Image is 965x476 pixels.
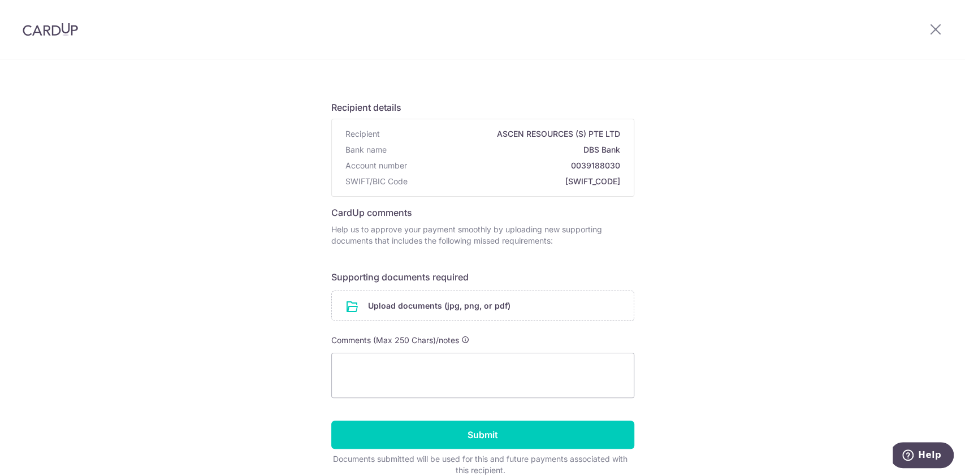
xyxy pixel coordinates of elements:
[391,144,620,155] span: DBS Bank
[331,101,634,114] h6: Recipient details
[331,291,634,321] div: Upload documents (jpg, png, or pdf)
[331,453,630,476] div: Documents submitted will be used for this and future payments associated with this recipient.
[412,176,620,187] span: [SWIFT_CODE]
[384,128,620,140] span: ASCEN RESOURCES (S) PTE LTD
[412,160,620,171] span: 0039188030
[345,128,380,140] span: Recipient
[331,270,634,284] h6: Supporting documents required
[345,176,408,187] span: SWIFT/BIC Code
[345,160,407,171] span: Account number
[331,335,459,345] span: Comments (Max 250 Chars)/notes
[23,23,78,36] img: CardUp
[331,224,634,246] p: Help us to approve your payment smoothly by uploading new supporting documents that includes the ...
[893,442,954,470] iframe: Opens a widget where you can find more information
[345,144,387,155] span: Bank name
[331,421,634,449] input: Submit
[331,206,634,219] h6: CardUp comments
